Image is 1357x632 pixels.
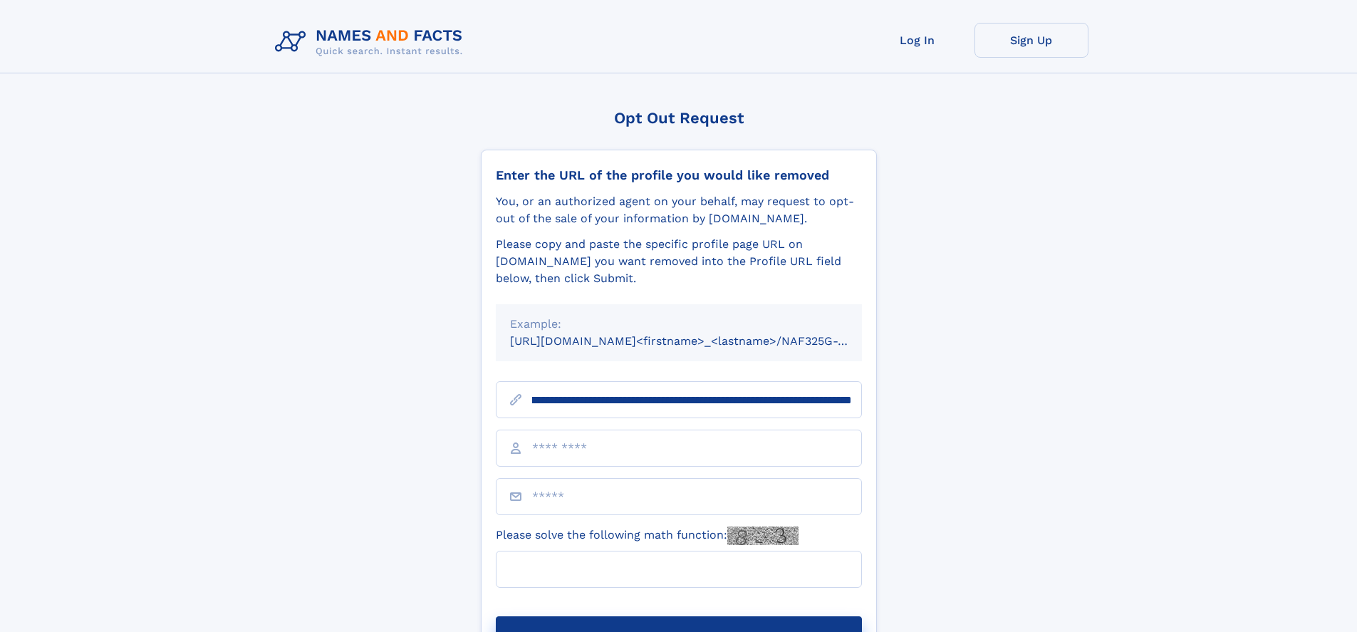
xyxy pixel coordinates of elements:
[510,334,889,348] small: [URL][DOMAIN_NAME]<firstname>_<lastname>/NAF325G-xxxxxxxx
[481,109,877,127] div: Opt Out Request
[496,527,799,545] label: Please solve the following math function:
[496,193,862,227] div: You, or an authorized agent on your behalf, may request to opt-out of the sale of your informatio...
[974,23,1088,58] a: Sign Up
[496,167,862,183] div: Enter the URL of the profile you would like removed
[510,316,848,333] div: Example:
[496,236,862,287] div: Please copy and paste the specific profile page URL on [DOMAIN_NAME] you want removed into the Pr...
[861,23,974,58] a: Log In
[269,23,474,61] img: Logo Names and Facts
